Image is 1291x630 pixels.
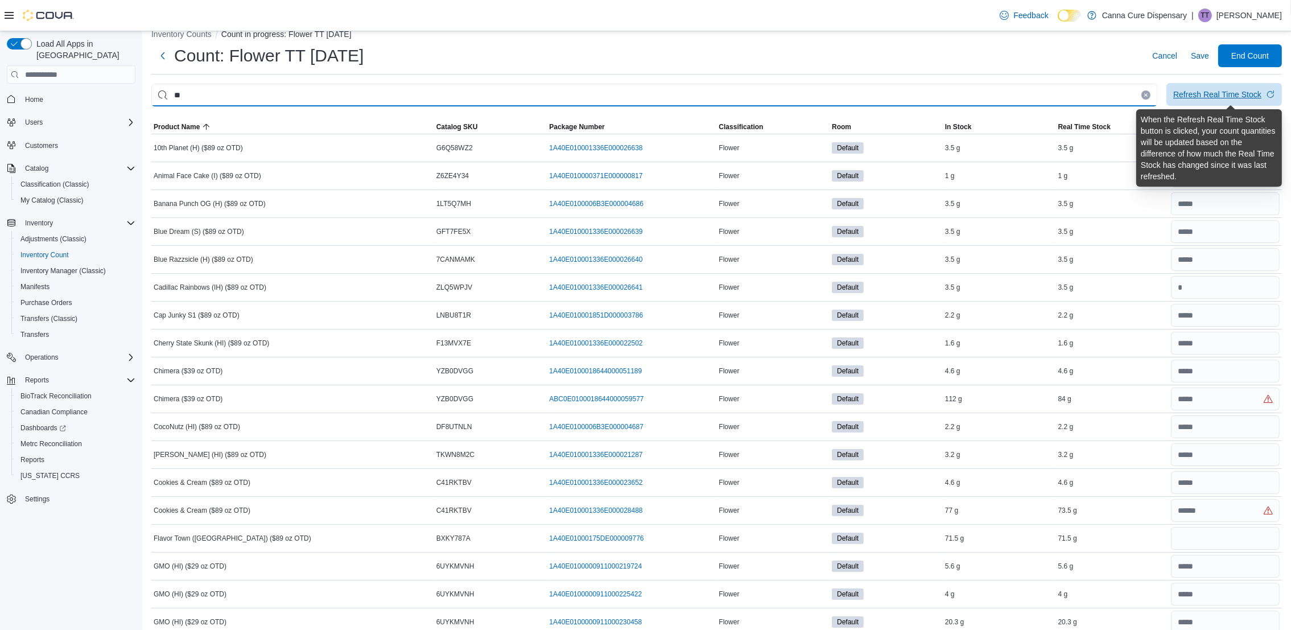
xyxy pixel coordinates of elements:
[1056,336,1169,350] div: 1.6 g
[549,478,642,487] a: 1A40E010001336E000023652
[16,421,135,435] span: Dashboards
[549,122,604,131] span: Package Number
[20,351,63,364] button: Operations
[436,227,471,236] span: GFT7FE5X
[837,589,859,599] span: Default
[16,389,96,403] a: BioTrack Reconciliation
[832,254,864,265] span: Default
[549,422,644,431] a: 1A40E0100006B3E000004687
[154,422,240,431] span: CocoNutz (HI) ($89 oz OTD)
[436,394,473,403] span: YZB0DVGG
[943,253,1056,266] div: 3.5 g
[7,86,135,537] nav: Complex example
[1056,559,1169,573] div: 5.6 g
[20,373,135,387] span: Reports
[151,28,1282,42] nav: An example of EuiBreadcrumbs
[25,118,43,127] span: Users
[837,282,859,293] span: Default
[154,199,266,208] span: Banana Punch OG (H) ($89 oz OTD)
[20,492,135,506] span: Settings
[20,162,135,175] span: Catalog
[1056,448,1169,462] div: 3.2 g
[1141,90,1150,100] button: Clear input
[2,491,140,507] button: Settings
[11,420,140,436] a: Dashboards
[20,439,82,448] span: Metrc Reconciliation
[549,171,642,180] a: 1A40E010000371E000000817
[436,450,475,459] span: TKWN8M2C
[832,533,864,544] span: Default
[719,199,739,208] span: Flower
[11,263,140,279] button: Inventory Manager (Classic)
[151,84,1157,106] input: This is a search bar. After typing your query, hit enter to filter the results lower in the page.
[154,311,240,320] span: Cap Junky S1 ($89 oz OTD)
[436,143,473,153] span: G6Q58WZ2
[1152,50,1177,61] span: Cancel
[2,90,140,107] button: Home
[837,617,859,627] span: Default
[719,255,739,264] span: Flower
[719,478,739,487] span: Flower
[16,469,135,483] span: Washington CCRS
[20,92,135,106] span: Home
[719,122,763,131] span: Classification
[719,617,739,627] span: Flower
[1056,420,1169,434] div: 2.2 g
[16,469,84,483] a: [US_STATE] CCRS
[436,283,472,292] span: ZLQ5WPJV
[16,421,71,435] a: Dashboards
[1173,89,1261,100] div: Refresh Real Time Stock
[154,450,266,459] span: [PERSON_NAME] (HI) ($89 oz OTD)
[549,143,642,153] a: 1A40E010001336E000026638
[20,216,135,230] span: Inventory
[20,330,49,339] span: Transfers
[16,280,54,294] a: Manifests
[719,311,739,320] span: Flower
[837,143,859,153] span: Default
[943,120,1056,134] button: In Stock
[154,367,222,376] span: Chimera ($39 oz OTD)
[837,310,859,320] span: Default
[832,477,864,488] span: Default
[11,436,140,452] button: Metrc Reconciliation
[2,349,140,365] button: Operations
[1056,197,1169,211] div: 3.5 g
[837,422,859,432] span: Default
[16,178,135,191] span: Classification (Classic)
[11,192,140,208] button: My Catalog (Classic)
[436,311,471,320] span: LNBU8T1R
[20,162,53,175] button: Catalog
[1013,10,1048,21] span: Feedback
[549,283,642,292] a: 1A40E010001336E000026641
[20,234,86,244] span: Adjustments (Classic)
[549,590,642,599] a: 1A40E0100000911000225422
[1056,504,1169,517] div: 73.5 g
[832,421,864,433] span: Default
[436,199,471,208] span: 1LT5Q7MH
[719,590,739,599] span: Flower
[832,561,864,572] span: Default
[943,559,1056,573] div: 5.6 g
[943,169,1056,183] div: 1 g
[547,120,716,134] button: Package Number
[837,477,859,488] span: Default
[16,453,49,467] a: Reports
[2,215,140,231] button: Inventory
[25,376,49,385] span: Reports
[434,120,547,134] button: Catalog SKU
[832,393,864,405] span: Default
[719,562,739,571] span: Flower
[837,533,859,543] span: Default
[25,219,53,228] span: Inventory
[837,254,859,265] span: Default
[11,468,140,484] button: [US_STATE] CCRS
[1056,225,1169,238] div: 3.5 g
[25,353,59,362] span: Operations
[20,116,47,129] button: Users
[1102,9,1187,22] p: Canna Cure Dispensary
[20,314,77,323] span: Transfers (Classic)
[1141,114,1277,182] div: When the Refresh Real Time Stock button is clicked, your count quantities will be updated based o...
[943,532,1056,545] div: 71.5 g
[1191,50,1209,61] span: Save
